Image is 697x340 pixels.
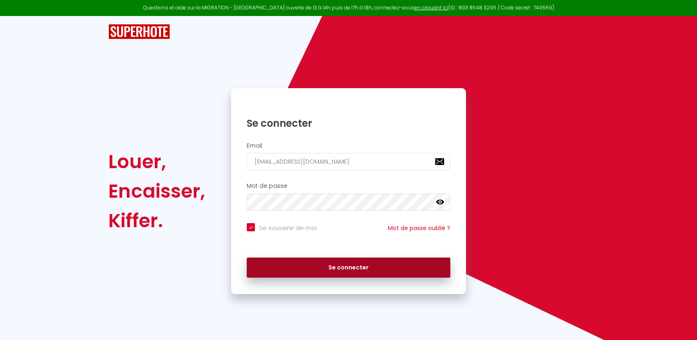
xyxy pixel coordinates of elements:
[414,4,448,11] a: en cliquant ici
[536,47,697,340] iframe: LiveChat chat widget
[108,147,205,176] div: Louer,
[247,258,450,278] button: Se connecter
[247,117,450,130] h1: Se connecter
[108,24,170,39] img: SuperHote logo
[108,176,205,206] div: Encaisser,
[247,142,450,149] h2: Email
[247,153,450,170] input: Ton Email
[388,224,450,232] a: Mot de passe oublié ?
[247,183,450,189] h2: Mot de passe
[108,206,205,235] div: Kiffer.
